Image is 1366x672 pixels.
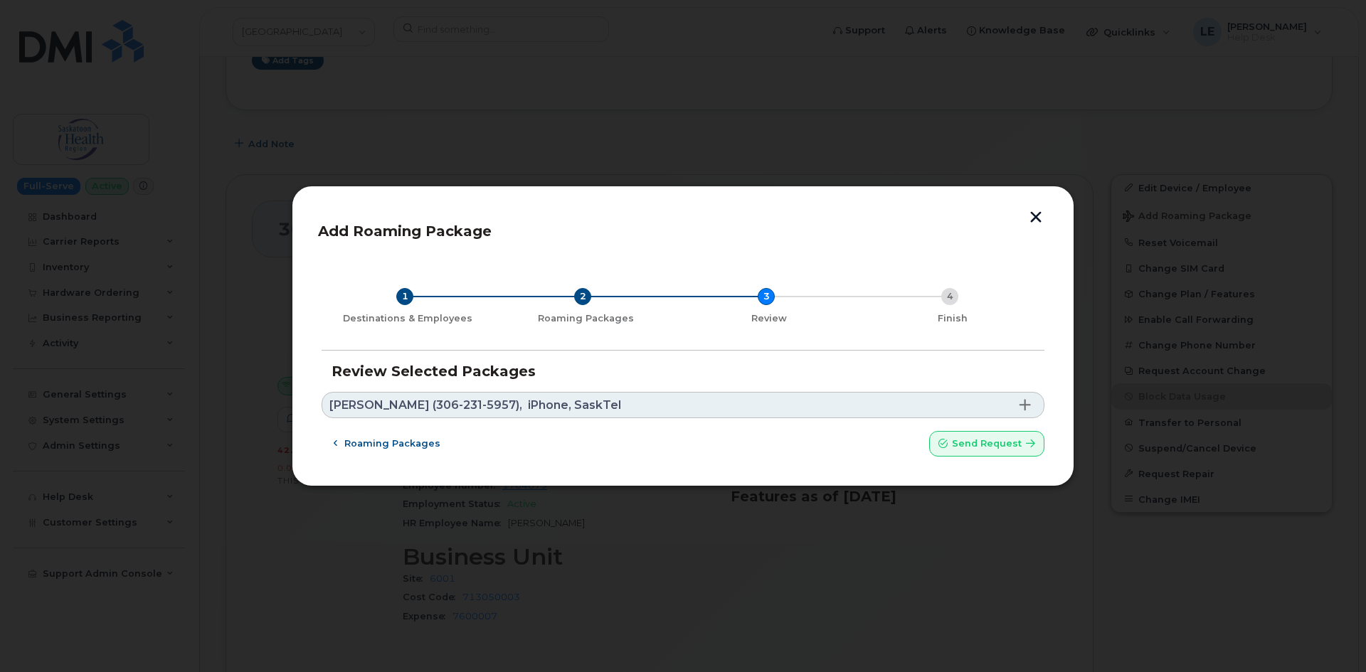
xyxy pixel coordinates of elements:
div: 2 [574,288,591,305]
div: 1 [396,288,413,305]
div: Roaming Packages [499,313,672,324]
span: Roaming packages [344,437,440,450]
span: iPhone, SaskTel [528,400,621,411]
h3: Review Selected Packages [332,363,1034,379]
div: Finish [867,313,1039,324]
button: Send request [929,431,1044,457]
span: [PERSON_NAME] (306-231-5957), [329,400,522,411]
span: Send request [952,437,1022,450]
iframe: Messenger Launcher [1304,610,1355,661]
div: Destinations & Employees [327,313,488,324]
span: Add Roaming Package [318,223,492,240]
a: [PERSON_NAME] (306-231-5957),iPhone, SaskTel [322,392,1044,418]
div: 4 [941,288,958,305]
button: Roaming packages [322,431,452,457]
